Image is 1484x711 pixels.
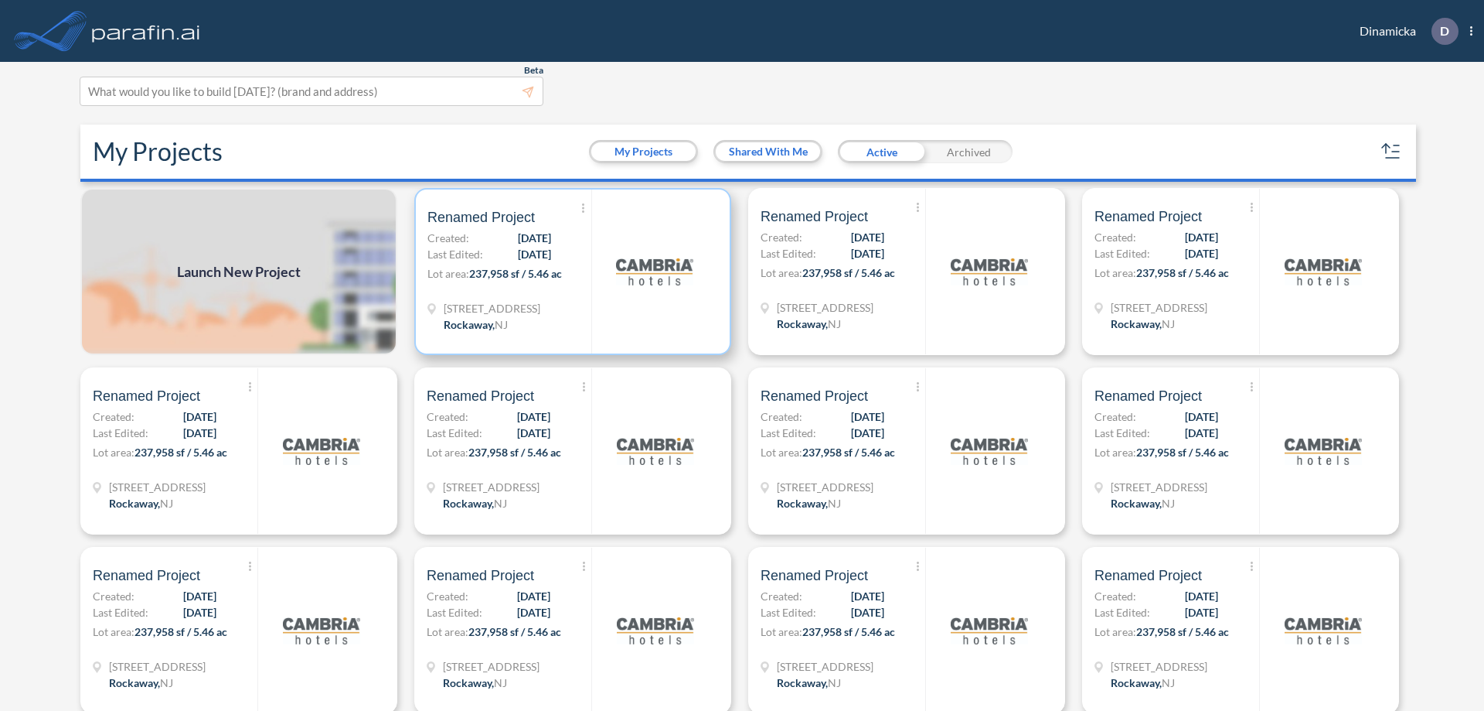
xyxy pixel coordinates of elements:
[80,188,397,355] a: Launch New Project
[427,566,534,585] span: Renamed Project
[1094,588,1136,604] span: Created:
[1094,408,1136,425] span: Created:
[427,387,534,405] span: Renamed Project
[1094,604,1150,620] span: Last Edited:
[761,266,802,279] span: Lot area:
[1094,229,1136,245] span: Created:
[1111,316,1175,332] div: Rockaway, NJ
[93,625,134,638] span: Lot area:
[1111,675,1175,691] div: Rockaway, NJ
[177,261,301,282] span: Launch New Project
[443,658,539,675] span: 321 Mt Hope Ave
[761,229,802,245] span: Created:
[443,676,494,689] span: Rockaway ,
[851,425,884,441] span: [DATE]
[777,495,841,511] div: Rockaway, NJ
[89,15,203,46] img: logo
[517,425,550,441] span: [DATE]
[925,140,1013,163] div: Archived
[777,299,873,316] span: 321 Mt Hope Ave
[851,588,884,604] span: [DATE]
[1285,233,1362,310] img: logo
[517,604,550,620] span: [DATE]
[851,408,884,425] span: [DATE]
[1162,497,1175,510] span: NJ
[427,446,468,459] span: Lot area:
[802,266,895,279] span: 237,958 sf / 5.46 ac
[1111,495,1175,511] div: Rockaway, NJ
[616,233,693,310] img: logo
[1379,139,1404,164] button: sort
[427,230,469,246] span: Created:
[524,64,543,77] span: Beta
[1440,24,1449,38] p: D
[761,425,816,441] span: Last Edited:
[443,479,539,495] span: 321 Mt Hope Ave
[851,245,884,261] span: [DATE]
[1111,479,1207,495] span: 321 Mt Hope Ave
[1094,566,1202,585] span: Renamed Project
[591,142,696,161] button: My Projects
[1162,676,1175,689] span: NJ
[517,408,550,425] span: [DATE]
[617,592,694,669] img: logo
[1094,245,1150,261] span: Last Edited:
[761,446,802,459] span: Lot area:
[427,267,469,280] span: Lot area:
[1185,408,1218,425] span: [DATE]
[802,625,895,638] span: 237,958 sf / 5.46 ac
[1185,425,1218,441] span: [DATE]
[1185,588,1218,604] span: [DATE]
[518,246,551,262] span: [DATE]
[951,592,1028,669] img: logo
[518,230,551,246] span: [DATE]
[761,566,868,585] span: Renamed Project
[1185,245,1218,261] span: [DATE]
[761,207,868,226] span: Renamed Project
[777,676,828,689] span: Rockaway ,
[1111,497,1162,510] span: Rockaway ,
[1111,658,1207,675] span: 321 Mt Hope Ave
[1336,18,1472,45] div: Dinamicka
[183,408,216,425] span: [DATE]
[1162,317,1175,330] span: NJ
[828,497,841,510] span: NJ
[1094,625,1136,638] span: Lot area:
[109,658,206,675] span: 321 Mt Hope Ave
[444,316,508,333] div: Rockaway, NJ
[468,625,561,638] span: 237,958 sf / 5.46 ac
[777,658,873,675] span: 321 Mt Hope Ave
[444,300,540,316] span: 321 Mt Hope Ave
[517,588,550,604] span: [DATE]
[80,188,397,355] img: add
[951,233,1028,310] img: logo
[443,495,507,511] div: Rockaway, NJ
[93,604,148,620] span: Last Edited:
[183,588,216,604] span: [DATE]
[427,408,468,425] span: Created:
[134,625,227,638] span: 237,958 sf / 5.46 ac
[1094,425,1150,441] span: Last Edited:
[761,604,816,620] span: Last Edited:
[1285,592,1362,669] img: logo
[93,387,200,405] span: Renamed Project
[183,604,216,620] span: [DATE]
[761,625,802,638] span: Lot area:
[93,425,148,441] span: Last Edited:
[1111,676,1162,689] span: Rockaway ,
[1285,412,1362,490] img: logo
[443,497,494,510] span: Rockaway ,
[1136,625,1229,638] span: 237,958 sf / 5.46 ac
[93,588,134,604] span: Created:
[777,479,873,495] span: 321 Mt Hope Ave
[109,497,160,510] span: Rockaway ,
[828,676,841,689] span: NJ
[838,140,925,163] div: Active
[109,676,160,689] span: Rockaway ,
[469,267,562,280] span: 237,958 sf / 5.46 ac
[828,317,841,330] span: NJ
[427,604,482,620] span: Last Edited:
[777,497,828,510] span: Rockaway ,
[851,604,884,620] span: [DATE]
[427,625,468,638] span: Lot area:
